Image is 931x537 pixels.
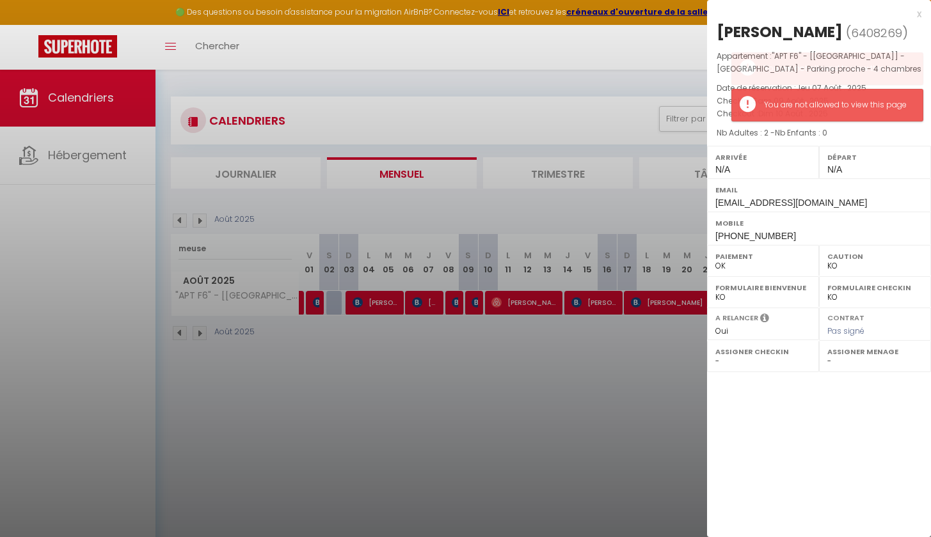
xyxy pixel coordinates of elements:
label: Départ [827,151,923,164]
span: ( ) [846,24,908,42]
button: Ouvrir le widget de chat LiveChat [10,5,49,43]
label: Formulaire Bienvenue [715,281,811,294]
label: Contrat [827,313,864,321]
div: x [707,6,921,22]
div: You are not allowed to view this page [764,99,910,111]
span: "APT F6" - [[GEOGRAPHIC_DATA]] - [GEOGRAPHIC_DATA] - Parking proche - 4 chambres [717,51,921,74]
div: You are not allowed to view this page [764,63,910,75]
label: Paiement [715,250,811,263]
label: Formulaire Checkin [827,281,923,294]
p: Checkin : [717,95,921,107]
span: N/A [715,164,730,175]
label: Mobile [715,217,923,230]
span: [EMAIL_ADDRESS][DOMAIN_NAME] [715,198,867,208]
span: Nb Adultes : 2 - [717,127,827,138]
span: Jeu 07 Août . 2025 [796,82,866,93]
span: Pas signé [827,325,864,336]
span: 6408269 [851,25,902,41]
label: Caution [827,250,923,263]
label: Assigner Checkin [715,345,811,358]
div: [PERSON_NAME] [717,22,843,42]
p: Date de réservation : [717,82,921,95]
label: A relancer [715,313,758,323]
span: [PHONE_NUMBER] [715,231,796,241]
span: Nb Enfants : 0 [775,127,827,138]
i: Sélectionner OUI si vous souhaiter envoyer les séquences de messages post-checkout [760,313,769,327]
label: Email [715,183,923,196]
label: Assigner Menage [827,345,923,358]
p: Checkout : [717,107,921,120]
span: N/A [827,164,842,175]
label: Arrivée [715,151,811,164]
p: Appartement : [717,50,921,75]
